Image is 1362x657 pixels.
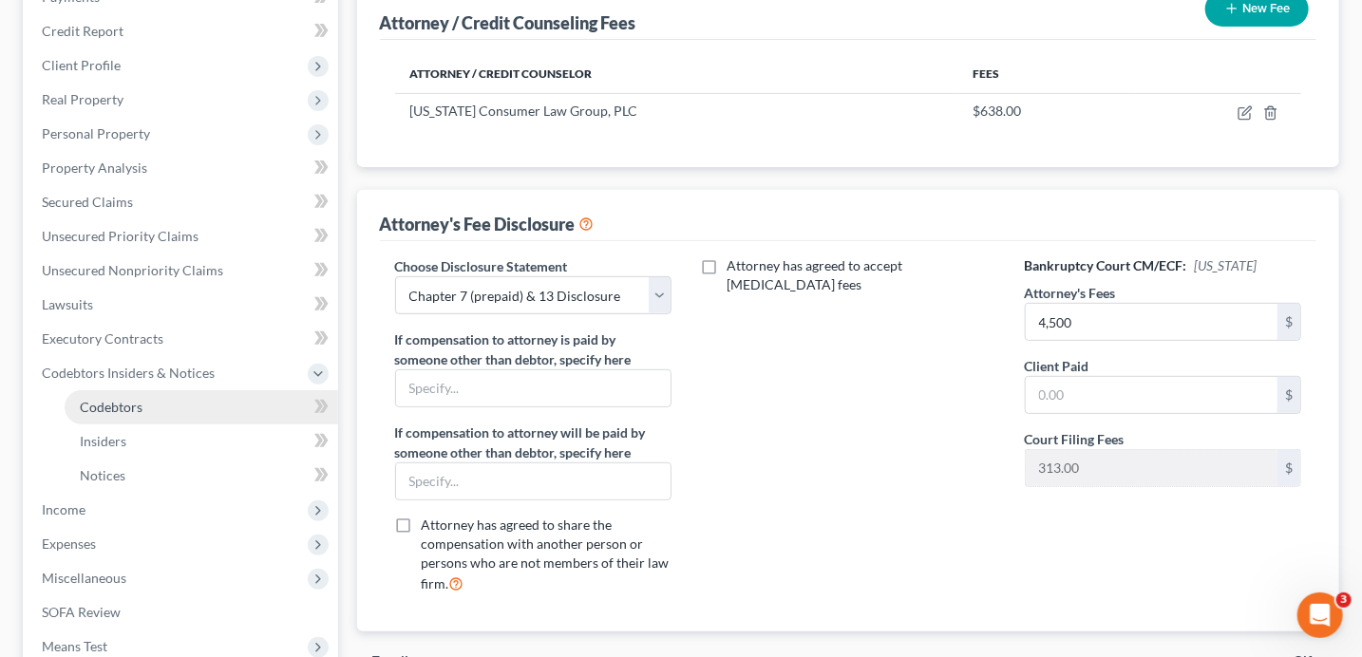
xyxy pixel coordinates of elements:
[27,595,338,629] a: SOFA Review
[80,433,126,449] span: Insiders
[42,535,96,552] span: Expenses
[42,604,121,620] span: SOFA Review
[42,57,121,73] span: Client Profile
[42,262,223,278] span: Unsecured Nonpriority Claims
[65,390,338,424] a: Codebtors
[42,570,126,586] span: Miscellaneous
[42,296,93,312] span: Lawsuits
[27,288,338,322] a: Lawsuits
[27,219,338,253] a: Unsecured Priority Claims
[1195,257,1258,273] span: [US_STATE]
[973,66,999,81] span: Fees
[396,370,672,406] input: Specify...
[42,330,163,347] span: Executory Contracts
[42,23,123,39] span: Credit Report
[42,125,150,141] span: Personal Property
[27,151,338,185] a: Property Analysis
[27,185,338,219] a: Secured Claims
[1025,283,1116,303] label: Attorney's Fees
[1026,450,1278,486] input: 0.00
[1025,356,1089,376] label: Client Paid
[42,91,123,107] span: Real Property
[65,424,338,459] a: Insiders
[395,422,672,462] label: If compensation to attorney will be paid by someone other than debtor, specify here
[422,516,670,591] span: Attorney has agreed to share the compensation with another person or persons who are not members ...
[1025,256,1302,275] h6: Bankruptcy Court CM/ECF:
[27,14,338,48] a: Credit Report
[42,638,107,654] span: Means Test
[380,213,595,235] div: Attorney's Fee Disclosure
[1026,377,1278,413] input: 0.00
[42,501,85,517] span: Income
[396,463,672,499] input: Specify...
[1277,304,1300,340] div: $
[80,399,142,415] span: Codebtors
[1277,377,1300,413] div: $
[410,66,593,81] span: Attorney / Credit Counselor
[380,11,636,34] div: Attorney / Credit Counseling Fees
[395,256,568,276] label: Choose Disclosure Statement
[973,103,1021,119] span: $638.00
[65,459,338,493] a: Notices
[1277,450,1300,486] div: $
[395,329,672,369] label: If compensation to attorney is paid by someone other than debtor, specify here
[27,322,338,356] a: Executory Contracts
[42,228,199,244] span: Unsecured Priority Claims
[42,365,215,381] span: Codebtors Insiders & Notices
[42,160,147,176] span: Property Analysis
[727,257,902,292] span: Attorney has agreed to accept [MEDICAL_DATA] fees
[1336,592,1352,608] span: 3
[1025,429,1125,449] label: Court Filing Fees
[42,194,133,210] span: Secured Claims
[1026,304,1278,340] input: 0.00
[27,253,338,288] a: Unsecured Nonpriority Claims
[1297,592,1343,638] iframe: Intercom live chat
[410,103,638,119] span: [US_STATE] Consumer Law Group, PLC
[80,467,125,483] span: Notices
